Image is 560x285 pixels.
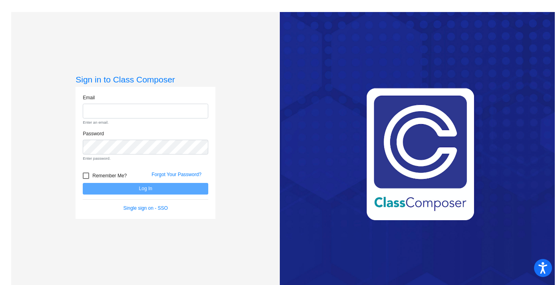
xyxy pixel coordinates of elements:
[83,156,208,161] small: Enter password.
[83,94,95,101] label: Email
[83,120,208,125] small: Enter an email.
[83,130,104,137] label: Password
[76,74,215,84] h3: Sign in to Class Composer
[124,205,168,211] a: Single sign on - SSO
[92,171,127,181] span: Remember Me?
[83,183,208,195] button: Log In
[151,172,201,177] a: Forgot Your Password?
